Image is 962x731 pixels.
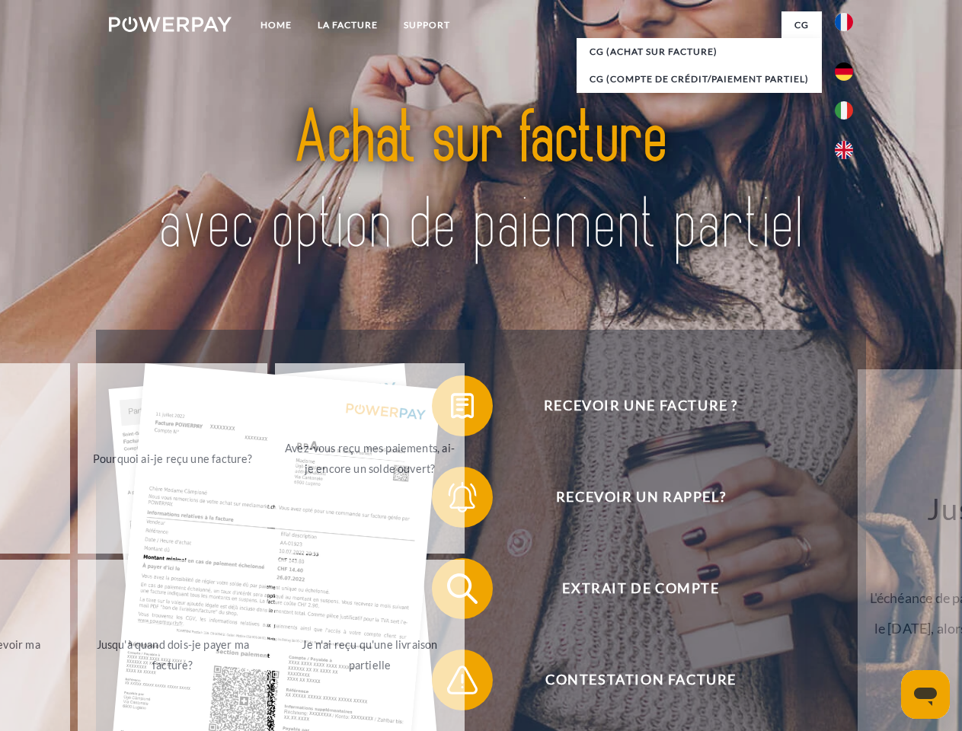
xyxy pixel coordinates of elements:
[577,38,822,65] a: CG (achat sur facture)
[901,670,950,719] iframe: Bouton de lancement de la fenêtre de messagerie
[391,11,463,39] a: Support
[835,101,853,120] img: it
[781,11,822,39] a: CG
[284,438,455,479] div: Avez-vous reçu mes paiements, ai-je encore un solde ouvert?
[432,558,828,619] button: Extrait de compte
[87,448,258,468] div: Pourquoi ai-je reçu une facture?
[284,634,455,675] div: Je n'ai reçu qu'une livraison partielle
[454,558,827,619] span: Extrait de compte
[248,11,305,39] a: Home
[454,650,827,710] span: Contestation Facture
[275,363,465,554] a: Avez-vous reçu mes paiements, ai-je encore un solde ouvert?
[577,65,822,93] a: CG (Compte de crédit/paiement partiel)
[835,141,853,159] img: en
[835,62,853,81] img: de
[87,634,258,675] div: Jusqu'à quand dois-je payer ma facture?
[432,650,828,710] button: Contestation Facture
[835,13,853,31] img: fr
[109,17,232,32] img: logo-powerpay-white.svg
[145,73,817,292] img: title-powerpay_fr.svg
[305,11,391,39] a: LA FACTURE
